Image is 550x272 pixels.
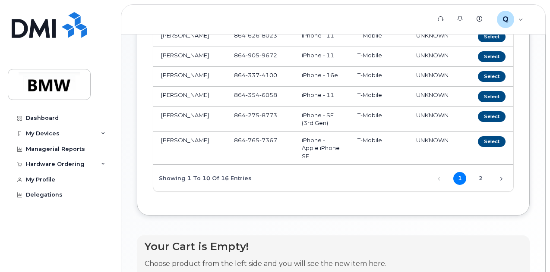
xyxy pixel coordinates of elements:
td: [PERSON_NAME] [153,132,226,165]
p: Choose product from the left side and you will see the new item here. [145,259,386,269]
span: UNKNOWN [416,52,449,59]
span: UNKNOWN [416,72,449,78]
button: Select [478,71,506,82]
span: 354 [246,91,259,98]
h4: Your Cart is Empty! [145,241,386,252]
div: Showing 1 to 10 of 16 entries [153,170,252,185]
td: T-Mobile [350,47,408,67]
span: UNKNOWN [416,112,449,119]
button: Select [478,51,506,62]
a: Next [495,172,508,185]
td: iPhone - 11 [294,27,350,47]
span: 4100 [259,72,277,78]
span: 864 [234,52,277,59]
td: T-Mobile [350,132,408,165]
span: 864 [234,32,277,39]
td: iPhone - Apple iPhone SE [294,132,350,165]
td: [PERSON_NAME] [153,107,226,132]
span: UNKNOWN [416,32,449,39]
span: 864 [234,112,277,119]
span: 337 [246,72,259,78]
span: Q [503,14,509,25]
td: T-Mobile [350,27,408,47]
span: UNKNOWN [416,137,449,144]
td: T-Mobile [350,107,408,132]
td: [PERSON_NAME] [153,87,226,106]
td: iPhone - 11 [294,87,350,106]
button: Select [478,111,506,122]
span: 8023 [259,32,277,39]
td: [PERSON_NAME] [153,67,226,87]
span: 626 [246,32,259,39]
a: 2 [474,172,487,185]
span: 8773 [259,112,277,119]
td: iPhone - SE (3rd Gen) [294,107,350,132]
td: iPhone - 11 [294,47,350,67]
td: T-Mobile [350,87,408,106]
span: 864 [234,91,277,98]
span: 6058 [259,91,277,98]
span: UNKNOWN [416,91,449,98]
span: 9672 [259,52,277,59]
span: 7367 [259,137,277,144]
td: [PERSON_NAME] [153,47,226,67]
span: 765 [246,137,259,144]
button: Select [478,136,506,147]
span: 864 [234,137,277,144]
iframe: Messenger Launcher [512,234,544,266]
td: [PERSON_NAME] [153,27,226,47]
button: Select [478,91,506,102]
td: T-Mobile [350,67,408,87]
div: QT19106 [491,11,529,28]
button: Select [478,31,506,42]
span: 864 [234,72,277,78]
a: Previous [433,172,446,185]
span: 275 [246,112,259,119]
a: 1 [453,172,466,185]
span: 905 [246,52,259,59]
td: iPhone - 16e [294,67,350,87]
